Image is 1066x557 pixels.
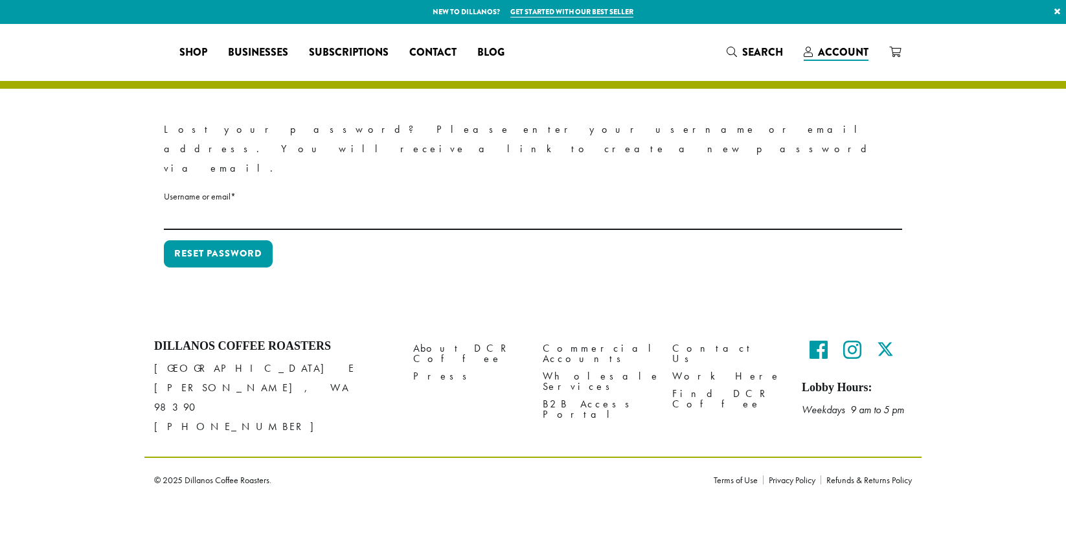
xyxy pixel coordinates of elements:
a: Press [413,367,523,385]
a: B2B Access Portal [543,395,653,423]
a: Shop [169,42,218,63]
span: Search [742,45,783,60]
a: Refunds & Returns Policy [821,475,912,484]
a: Terms of Use [714,475,763,484]
p: © 2025 Dillanos Coffee Roasters. [154,475,694,484]
em: Weekdays 9 am to 5 pm [802,403,904,416]
span: Subscriptions [309,45,389,61]
a: Contact Us [672,339,782,367]
h4: Dillanos Coffee Roasters [154,339,394,354]
p: [GEOGRAPHIC_DATA] E [PERSON_NAME], WA 98390 [PHONE_NUMBER] [154,359,394,437]
label: Username or email [164,188,902,205]
a: Wholesale Services [543,367,653,395]
a: Commercial Accounts [543,339,653,367]
span: Businesses [228,45,288,61]
span: Blog [477,45,505,61]
h5: Lobby Hours: [802,381,912,395]
span: Shop [179,45,207,61]
p: Lost your password? Please enter your username or email address. You will receive a link to creat... [164,120,902,178]
span: Account [818,45,868,60]
a: Privacy Policy [763,475,821,484]
a: Work Here [672,367,782,385]
button: Reset password [164,240,273,267]
span: Contact [409,45,457,61]
a: Search [716,41,793,63]
a: Find DCR Coffee [672,385,782,413]
a: Get started with our best seller [510,6,633,17]
a: About DCR Coffee [413,339,523,367]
